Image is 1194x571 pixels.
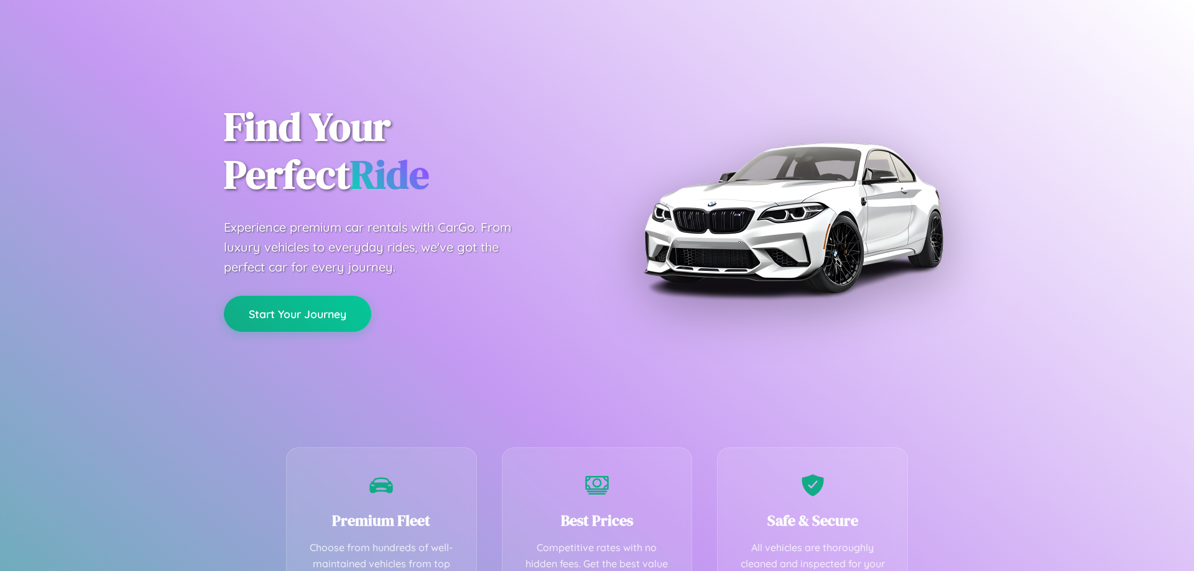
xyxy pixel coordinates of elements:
[224,296,371,332] button: Start Your Journey
[350,147,429,201] span: Ride
[637,62,948,373] img: Premium BMW car rental vehicle
[224,217,535,277] p: Experience premium car rentals with CarGo. From luxury vehicles to everyday rides, we've got the ...
[736,510,889,531] h3: Safe & Secure
[305,510,458,531] h3: Premium Fleet
[521,510,673,531] h3: Best Prices
[224,103,578,199] h1: Find Your Perfect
